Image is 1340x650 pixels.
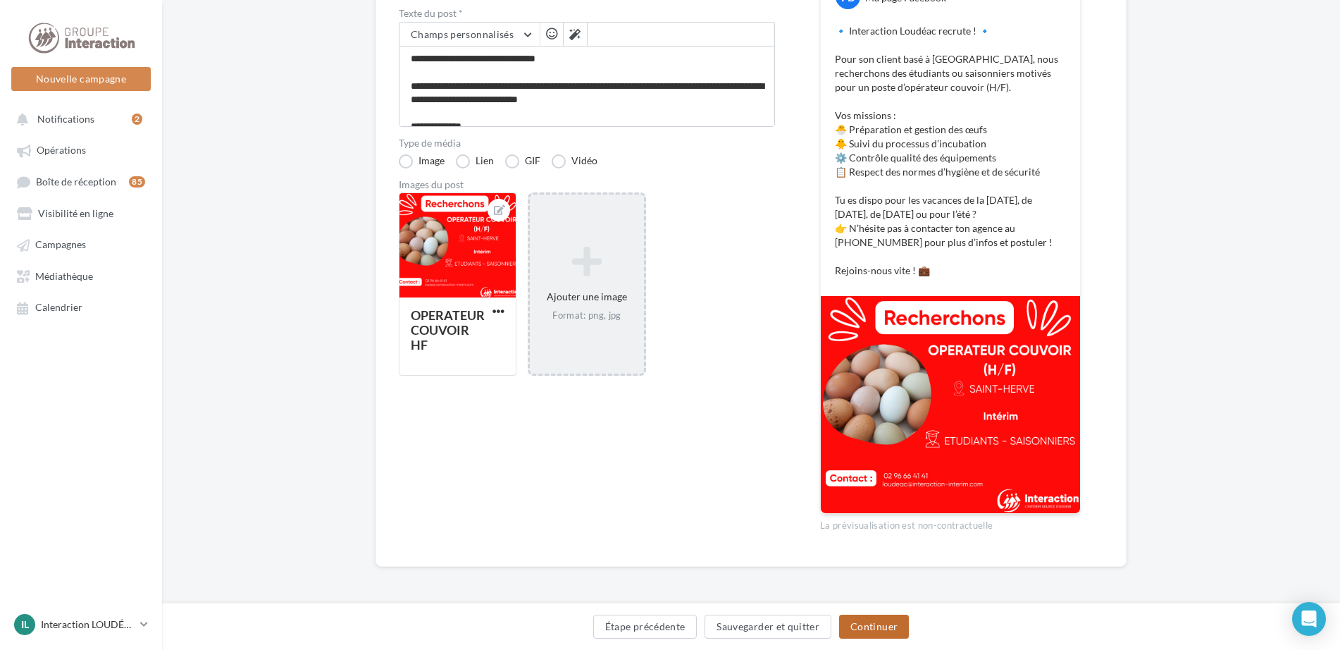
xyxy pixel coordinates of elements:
label: Lien [456,154,494,168]
label: Texte du post * [399,8,775,18]
label: Image [399,154,445,168]
span: Boîte de réception [36,176,116,188]
button: Nouvelle campagne [11,67,151,91]
label: Type de média [399,138,775,148]
span: Champs personnalisés [411,28,514,40]
span: Campagnes [35,239,86,251]
div: Images du post [399,180,775,190]
span: Calendrier [35,302,82,314]
a: Calendrier [8,294,154,319]
div: La prévisualisation est non-contractuelle [820,514,1081,532]
div: 2 [132,114,142,125]
button: Sauvegarder et quitter [705,615,831,639]
label: GIF [505,154,540,168]
a: Médiathèque [8,263,154,288]
div: OPERATEUR COUVOIR HF [411,307,485,352]
p: 🔹 Interaction Loudéac recrute ! 🔹 Pour son client basé à [GEOGRAPHIC_DATA], nous recherchons des ... [835,24,1066,278]
a: Visibilité en ligne [8,200,154,226]
span: Notifications [37,113,94,125]
p: Interaction LOUDÉAC [41,618,135,632]
span: Médiathèque [35,270,93,282]
button: Continuer [839,615,909,639]
span: IL [21,618,29,632]
a: IL Interaction LOUDÉAC [11,611,151,638]
div: 85 [129,176,145,188]
a: Opérations [8,137,154,162]
span: Opérations [37,145,86,157]
a: Campagnes [8,231,154,257]
button: Champs personnalisés [399,23,540,47]
span: Visibilité en ligne [38,207,113,219]
button: Notifications 2 [8,106,148,131]
button: Étape précédente [593,615,697,639]
label: Vidéo [552,154,597,168]
a: Boîte de réception85 [8,168,154,195]
div: Open Intercom Messenger [1292,602,1326,636]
